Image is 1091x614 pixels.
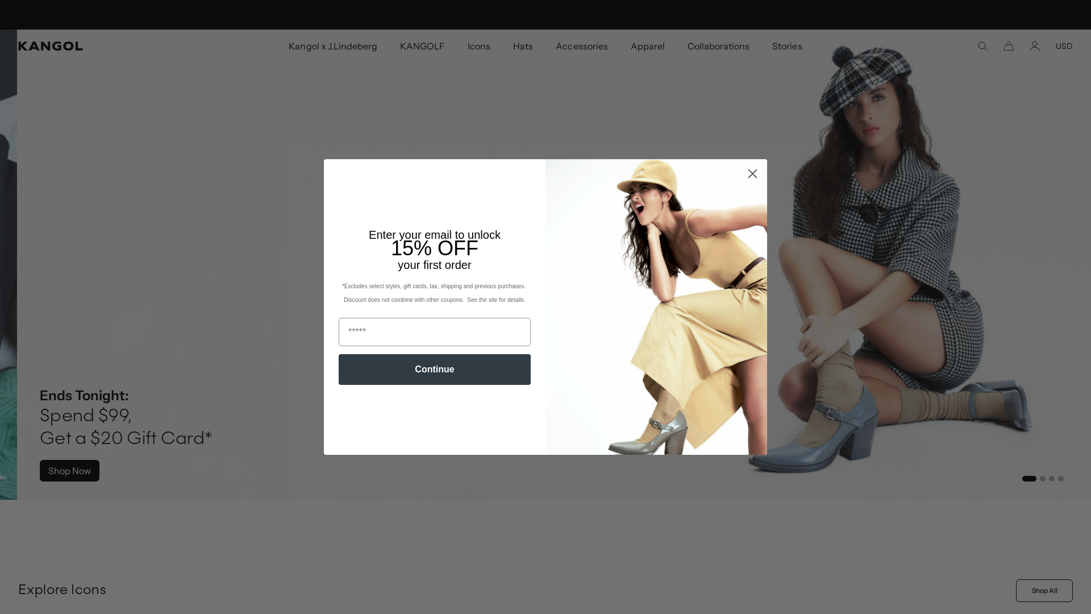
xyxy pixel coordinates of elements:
span: 15% OFF [391,237,478,260]
input: Email [339,318,531,346]
button: Close dialog [743,164,763,184]
span: *Excludes select styles, gift cards, tax, shipping and previous purchases. Discount does not comb... [342,283,527,303]
img: 93be19ad-e773-4382-80b9-c9d740c9197f.jpeg [545,159,767,455]
span: Enter your email to unlock [369,229,501,241]
button: Continue [339,354,531,385]
span: your first order [398,259,471,271]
